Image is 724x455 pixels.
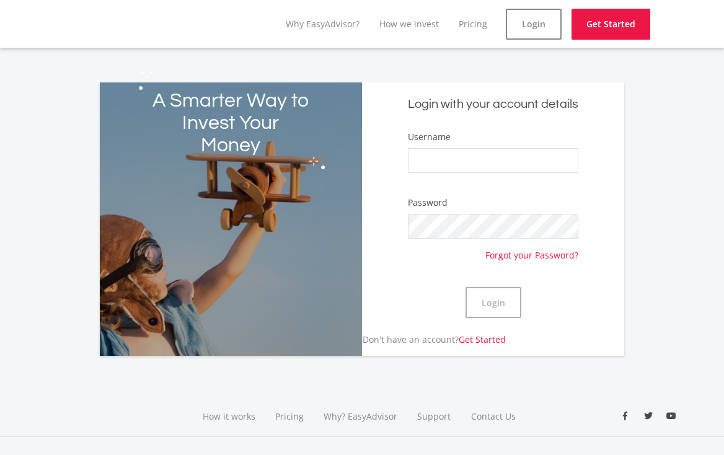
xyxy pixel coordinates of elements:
[362,333,506,346] p: Don't have an account?
[461,395,527,437] a: Contact Us
[408,131,451,143] label: Username
[379,18,439,30] a: How we invest
[314,395,407,437] a: Why? EasyAdvisor
[193,395,265,437] a: How it works
[286,18,360,30] a: Why EasyAdvisor?
[506,9,562,40] a: Login
[152,90,310,157] h2: A Smarter Way to Invest Your Money
[459,334,506,345] a: Get Started
[265,395,314,437] a: Pricing
[459,18,487,30] a: Pricing
[466,287,521,318] button: Login
[485,239,578,262] a: Forgot your Password?
[572,9,650,40] a: Get Started
[407,395,461,437] a: Support
[408,197,448,209] label: Password
[371,96,615,113] h5: Login with your account details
